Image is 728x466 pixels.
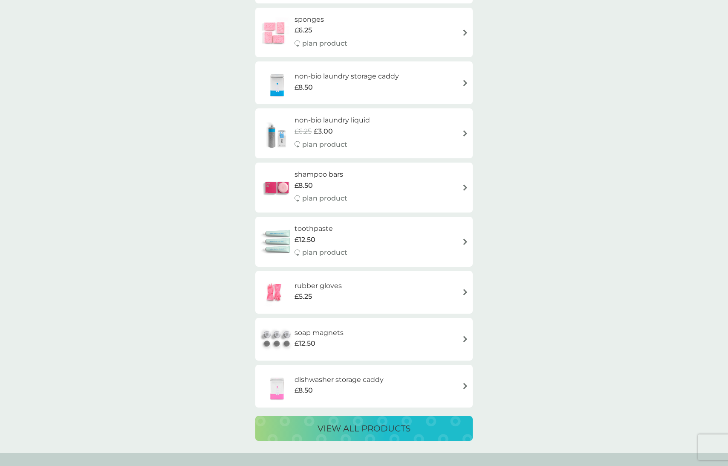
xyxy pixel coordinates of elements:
h6: dishwasher storage caddy [295,374,384,385]
h6: toothpaste [295,223,347,234]
h6: rubber gloves [295,280,342,291]
button: view all products [255,416,473,441]
span: £6.25 [295,126,312,137]
img: non-bio laundry liquid [260,119,295,149]
h6: sponges [295,14,347,25]
span: £5.25 [295,291,312,302]
img: arrow right [462,130,468,137]
img: arrow right [462,289,468,295]
img: arrow right [462,80,468,86]
p: view all products [318,422,410,435]
img: non-bio laundry storage caddy [260,68,295,98]
span: £8.50 [295,385,313,396]
img: soap magnets [260,324,295,354]
p: plan product [302,139,347,150]
h6: non-bio laundry liquid [295,115,370,126]
img: arrow right [462,336,468,342]
img: arrow right [462,184,468,191]
span: £8.50 [295,180,313,191]
img: sponges [260,17,289,47]
img: dishwasher storage caddy [260,371,295,401]
img: shampoo bars [260,173,295,203]
img: toothpaste [260,227,295,256]
span: £3.00 [314,126,333,137]
img: arrow right [462,383,468,389]
span: £12.50 [295,338,315,349]
p: plan product [302,247,347,258]
h6: soap magnets [295,327,344,338]
span: £6.25 [295,25,312,36]
span: £12.50 [295,234,315,245]
p: plan product [302,193,347,204]
img: arrow right [462,239,468,245]
h6: non-bio laundry storage caddy [295,71,399,82]
span: £8.50 [295,82,313,93]
p: plan product [302,38,347,49]
h6: shampoo bars [295,169,347,180]
img: arrow right [462,29,468,36]
img: rubber gloves [260,277,289,307]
